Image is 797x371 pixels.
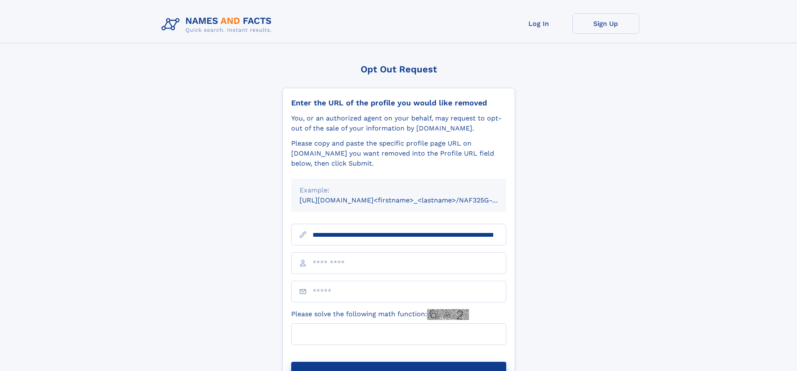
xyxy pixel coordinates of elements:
[300,196,522,204] small: [URL][DOMAIN_NAME]<firstname>_<lastname>/NAF325G-xxxxxxxx
[300,185,498,195] div: Example:
[282,64,515,74] div: Opt Out Request
[572,13,639,34] a: Sign Up
[291,309,469,320] label: Please solve the following math function:
[291,113,506,133] div: You, or an authorized agent on your behalf, may request to opt-out of the sale of your informatio...
[158,13,279,36] img: Logo Names and Facts
[291,98,506,107] div: Enter the URL of the profile you would like removed
[291,138,506,169] div: Please copy and paste the specific profile page URL on [DOMAIN_NAME] you want removed into the Pr...
[505,13,572,34] a: Log In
